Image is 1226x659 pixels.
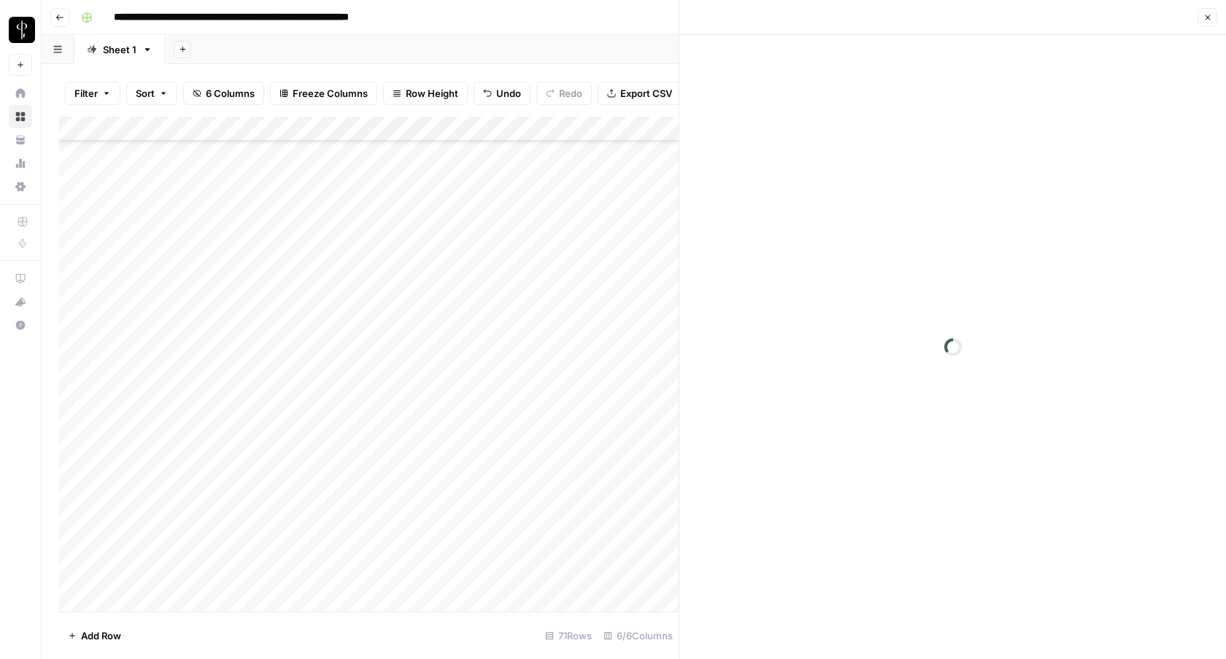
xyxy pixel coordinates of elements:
a: Browse [9,105,32,128]
button: Undo [474,82,531,105]
div: 6/6 Columns [598,624,679,647]
span: 6 Columns [206,86,255,101]
button: Add Row [59,624,130,647]
span: Export CSV [620,86,672,101]
span: Undo [496,86,521,101]
button: Row Height [383,82,468,105]
button: Redo [536,82,592,105]
a: Usage [9,152,32,175]
button: Freeze Columns [270,82,377,105]
a: Home [9,82,32,105]
a: Settings [9,175,32,198]
button: Filter [65,82,120,105]
div: What's new? [9,291,31,313]
span: Add Row [81,628,121,643]
button: 6 Columns [183,82,264,105]
span: Redo [559,86,582,101]
button: Workspace: LP Production Workloads [9,12,32,48]
a: Sheet 1 [74,35,165,64]
div: 71 Rows [539,624,598,647]
div: Sheet 1 [103,42,136,57]
button: Export CSV [598,82,682,105]
a: AirOps Academy [9,267,32,290]
img: LP Production Workloads Logo [9,17,35,43]
span: Row Height [406,86,458,101]
span: Filter [74,86,98,101]
span: Freeze Columns [293,86,368,101]
a: Your Data [9,128,32,152]
button: Help + Support [9,313,32,337]
button: Sort [126,82,177,105]
button: What's new? [9,290,32,313]
span: Sort [136,86,155,101]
